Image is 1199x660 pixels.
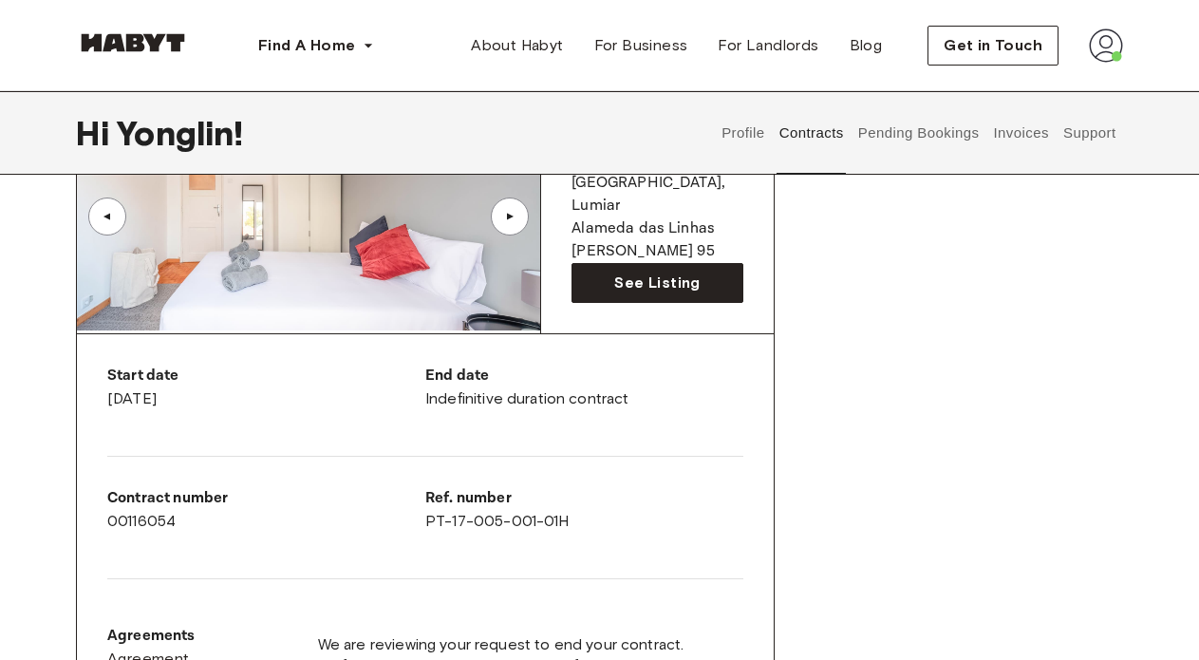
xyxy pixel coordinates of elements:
p: [GEOGRAPHIC_DATA] , Lumiar [571,172,743,217]
span: Get in Touch [944,34,1042,57]
span: See Listing [614,272,700,294]
p: Agreements [107,625,196,648]
button: Contracts [777,91,846,175]
button: Get in Touch [927,26,1058,66]
span: For Landlords [718,34,818,57]
button: Invoices [991,91,1051,175]
div: ▲ [500,211,519,222]
p: Ref. number [425,487,743,510]
a: About Habyt [456,27,578,65]
p: Contract number [107,487,425,510]
div: [DATE] [107,365,425,410]
button: Pending Bookings [855,91,982,175]
p: Alameda das Linhas [PERSON_NAME] 95 [571,217,743,263]
button: Support [1060,91,1118,175]
p: Start date [107,365,425,387]
div: 00116054 [107,487,425,533]
a: For Business [579,27,703,65]
img: Habyt [76,33,190,52]
a: For Landlords [703,27,834,65]
div: PT-17-005-001-01H [425,487,743,533]
img: avatar [1089,28,1123,63]
span: We are reviewing your request to end your contract. [318,634,743,655]
span: Yonglin ! [117,113,243,153]
img: Image of the room [77,103,540,330]
div: user profile tabs [715,91,1123,175]
button: Find A Home [243,27,389,65]
span: For Business [594,34,688,57]
div: Indefinitive duration contract [425,365,743,410]
p: End date [425,365,743,387]
span: Find A Home [258,34,355,57]
span: Blog [850,34,883,57]
button: Profile [720,91,768,175]
span: Hi [76,113,117,153]
a: Blog [834,27,898,65]
span: About Habyt [471,34,563,57]
div: ▲ [98,211,117,222]
a: See Listing [571,263,743,303]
